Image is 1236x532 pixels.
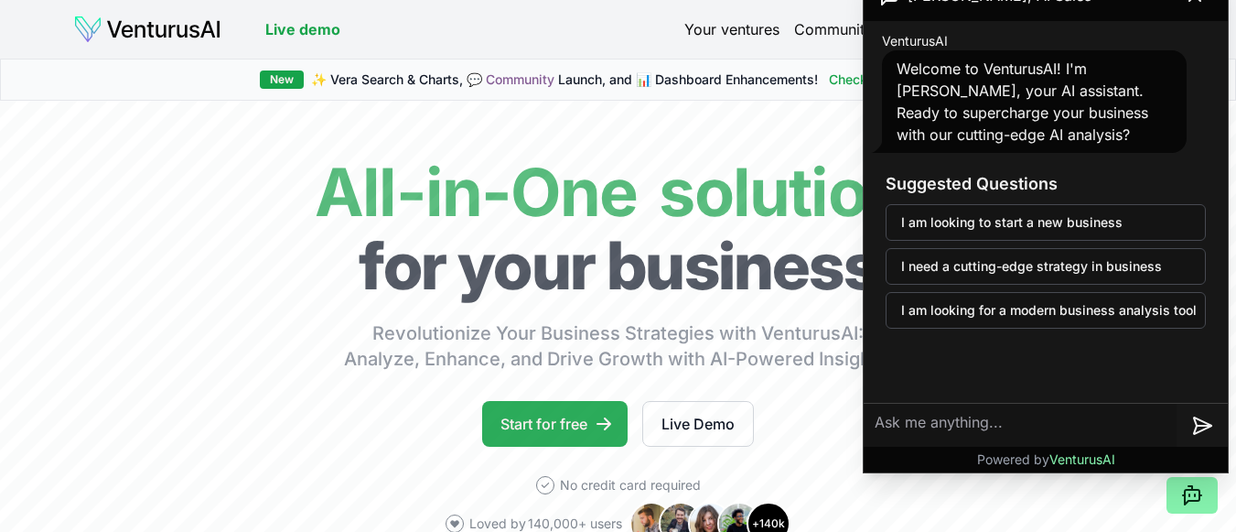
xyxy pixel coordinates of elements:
[73,15,221,44] img: logo
[684,18,779,40] a: Your ventures
[882,32,948,50] span: VenturusAI
[794,18,873,40] a: Community
[886,171,1206,197] h3: Suggested Questions
[311,71,818,89] span: ✨ Vera Search & Charts, 💬 Launch, and 📊 Dashboard Enhancements!
[486,71,554,87] a: Community
[642,401,754,447] a: Live Demo
[260,71,304,89] div: New
[897,60,1148,144] span: Welcome to VenturusAI! I'm [PERSON_NAME], your AI assistant. Ready to supercharge your business w...
[886,292,1206,329] button: I am looking for a modern business analysis tool
[886,204,1206,241] button: I am looking to start a new business
[829,71,976,89] a: Check them out here
[977,451,1115,469] p: Powered by
[1049,451,1115,467] span: VenturusAI
[265,18,340,40] a: Live demo
[482,401,628,447] a: Start for free
[886,248,1206,285] button: I need a cutting-edge strategy in business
